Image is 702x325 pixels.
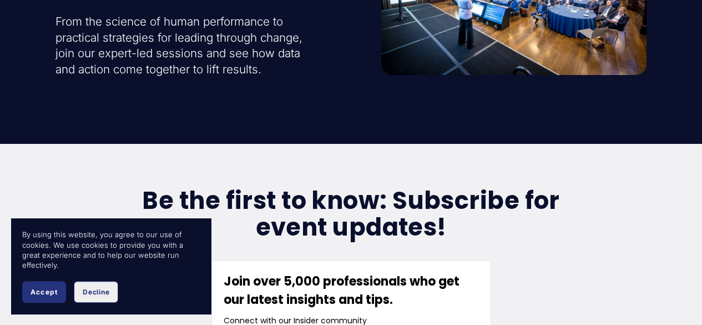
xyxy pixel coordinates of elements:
[142,184,565,244] strong: Be the first to know: Subscribe for event updates!
[11,218,211,314] section: Cookie banner
[31,288,58,296] span: Accept
[22,229,200,270] p: By using this website, you agree to our use of cookies. We use cookies to provide you with a grea...
[83,288,109,296] span: Decline
[55,14,321,78] p: From the science of human performance to practical strategies for leading through change, join ou...
[224,272,479,309] div: Join over 5,000 professionals who get our latest insights and tips.
[22,281,66,303] button: Accept
[74,281,118,303] button: Decline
